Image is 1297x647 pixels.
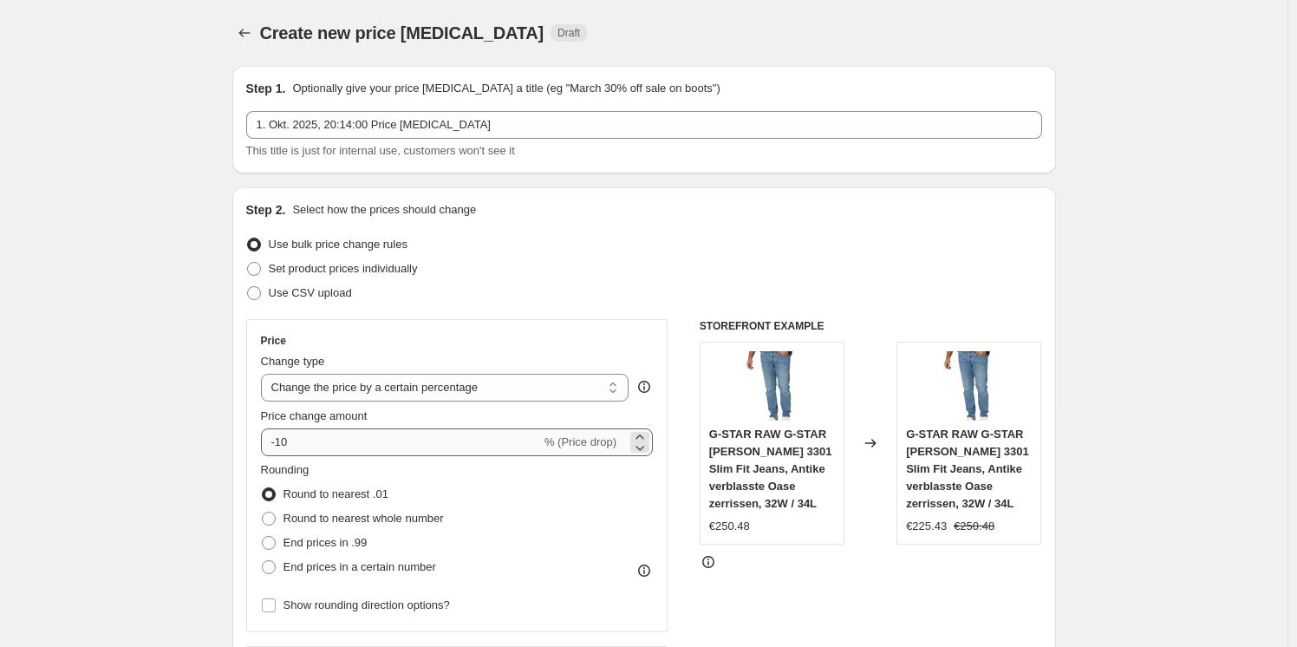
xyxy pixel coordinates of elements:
[261,463,310,476] span: Rounding
[544,435,616,448] span: % (Price drop)
[700,319,1042,333] h6: STOREFRONT EXAMPLE
[292,201,476,219] p: Select how the prices should change
[269,286,352,299] span: Use CSV upload
[906,518,947,535] div: €225.43
[737,351,806,421] img: 812qCK893sL_80x.jpg
[261,409,368,422] span: Price change amount
[260,23,544,42] span: Create new price [MEDICAL_DATA]
[292,80,720,97] p: Optionally give your price [MEDICAL_DATA] a title (eg "March 30% off sale on boots")
[284,512,444,525] span: Round to nearest whole number
[246,144,515,157] span: This title is just for internal use, customers won't see it
[284,598,450,611] span: Show rounding direction options?
[709,428,832,510] span: G-STAR RAW G-STAR [PERSON_NAME] 3301 Slim Fit Jeans, Antike verblasste Oase zerrissen, 32W / 34L
[557,26,580,40] span: Draft
[261,355,325,368] span: Change type
[284,536,368,549] span: End prices in .99
[269,238,407,251] span: Use bulk price change rules
[232,21,257,45] button: Price change jobs
[935,351,1004,421] img: 812qCK893sL_80x.jpg
[261,334,286,348] h3: Price
[635,378,653,395] div: help
[246,80,286,97] h2: Step 1.
[284,560,436,573] span: End prices in a certain number
[709,518,750,535] div: €250.48
[906,428,1029,510] span: G-STAR RAW G-STAR [PERSON_NAME] 3301 Slim Fit Jeans, Antike verblasste Oase zerrissen, 32W / 34L
[246,111,1042,139] input: 30% off holiday sale
[269,262,418,275] span: Set product prices individually
[954,518,994,535] strike: €250.48
[284,487,388,500] span: Round to nearest .01
[246,201,286,219] h2: Step 2.
[261,428,541,456] input: -15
